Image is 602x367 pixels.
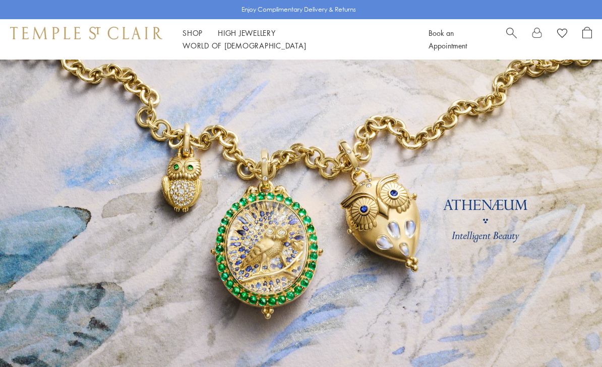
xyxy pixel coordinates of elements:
[582,27,592,52] a: Open Shopping Bag
[183,27,406,52] nav: Main navigation
[183,28,203,38] a: ShopShop
[183,40,306,50] a: World of [DEMOGRAPHIC_DATA]World of [DEMOGRAPHIC_DATA]
[557,27,567,42] a: View Wishlist
[242,5,356,15] p: Enjoy Complimentary Delivery & Returns
[218,28,276,38] a: High JewelleryHigh Jewellery
[506,27,517,52] a: Search
[429,28,467,50] a: Book an Appointment
[10,27,162,39] img: Temple St. Clair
